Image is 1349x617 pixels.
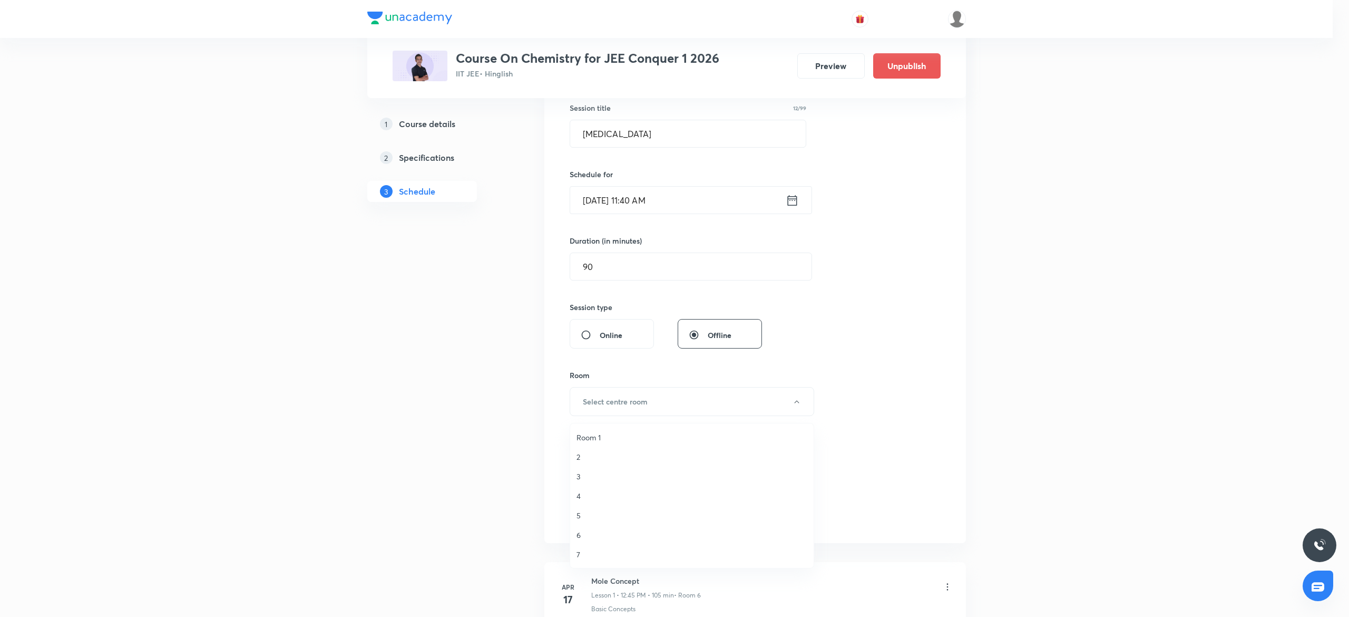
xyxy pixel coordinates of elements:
span: 7 [576,549,807,560]
span: 4 [576,490,807,502]
span: 2 [576,451,807,462]
span: 5 [576,510,807,521]
span: 3 [576,471,807,482]
span: Room 1 [576,432,807,443]
span: 6 [576,529,807,541]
